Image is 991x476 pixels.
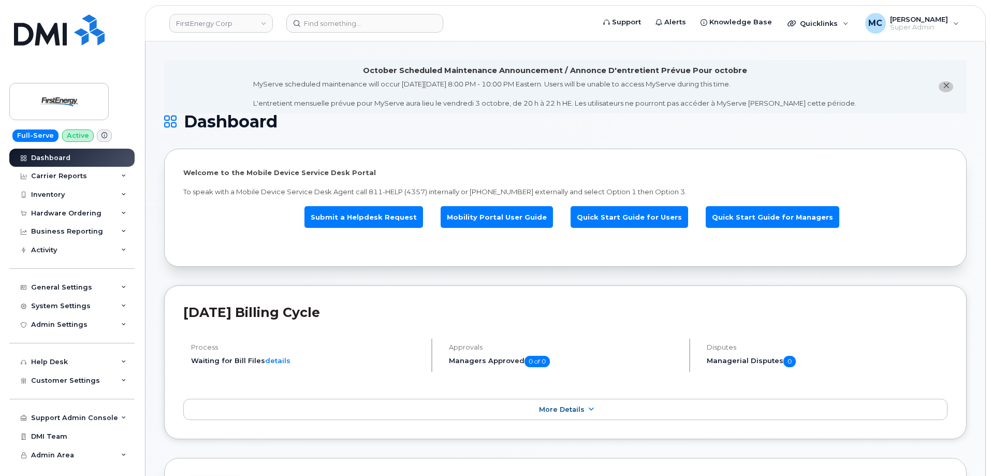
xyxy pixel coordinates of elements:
h4: Approvals [449,343,680,351]
p: To speak with a Mobile Device Service Desk Agent call 811-HELP (4357) internally or [PHONE_NUMBER... [183,187,948,197]
button: close notification [939,81,953,92]
p: Welcome to the Mobile Device Service Desk Portal [183,168,948,178]
h5: Managers Approved [449,356,680,367]
a: Submit a Helpdesk Request [304,206,423,228]
div: MyServe scheduled maintenance will occur [DATE][DATE] 8:00 PM - 10:00 PM Eastern. Users will be u... [253,79,856,108]
span: 0 [783,356,796,367]
a: Mobility Portal User Guide [441,206,553,228]
iframe: Messenger Launcher [946,431,983,468]
span: 0 of 0 [524,356,550,367]
a: Quick Start Guide for Users [571,206,688,228]
h5: Managerial Disputes [707,356,948,367]
a: details [265,356,290,365]
div: October Scheduled Maintenance Announcement / Annonce D'entretient Prévue Pour octobre [363,65,747,76]
h2: [DATE] Billing Cycle [183,305,948,320]
h4: Disputes [707,343,948,351]
span: Dashboard [184,114,278,129]
li: Waiting for Bill Files [191,356,422,366]
a: Quick Start Guide for Managers [706,206,839,228]
h4: Process [191,343,422,351]
span: More Details [539,406,585,413]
